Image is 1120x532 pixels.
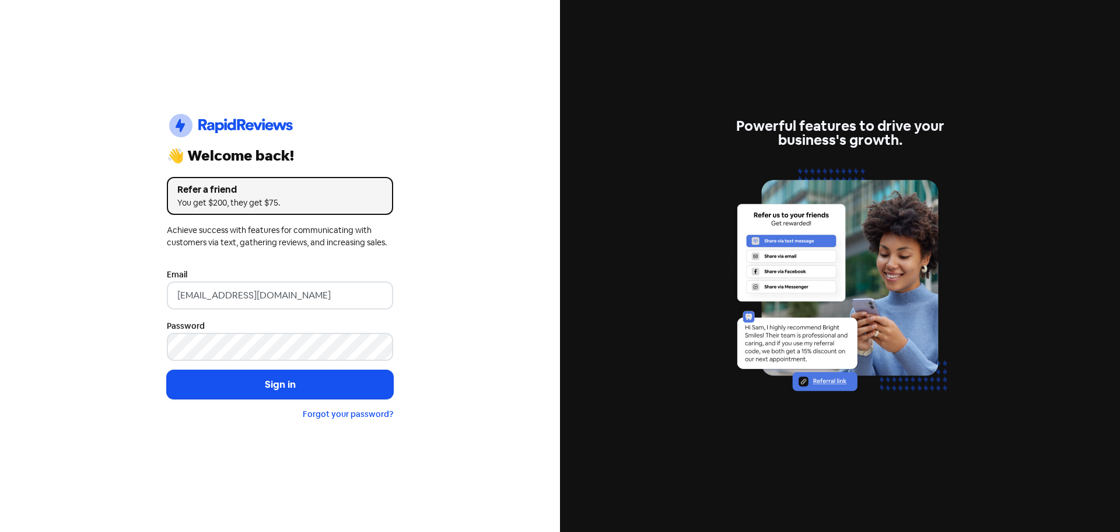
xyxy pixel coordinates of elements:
[167,224,393,249] div: Achieve success with features for communicating with customers via text, gathering reviews, and i...
[167,269,187,281] label: Email
[303,409,393,419] a: Forgot your password?
[167,281,393,310] input: Enter your email address...
[177,197,383,209] div: You get $200, they get $75.
[727,119,953,147] div: Powerful features to drive your business's growth.
[167,149,393,163] div: 👋 Welcome back!
[177,183,383,197] div: Refer a friend
[167,370,393,399] button: Sign in
[727,161,953,413] img: referrals
[167,320,205,332] label: Password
